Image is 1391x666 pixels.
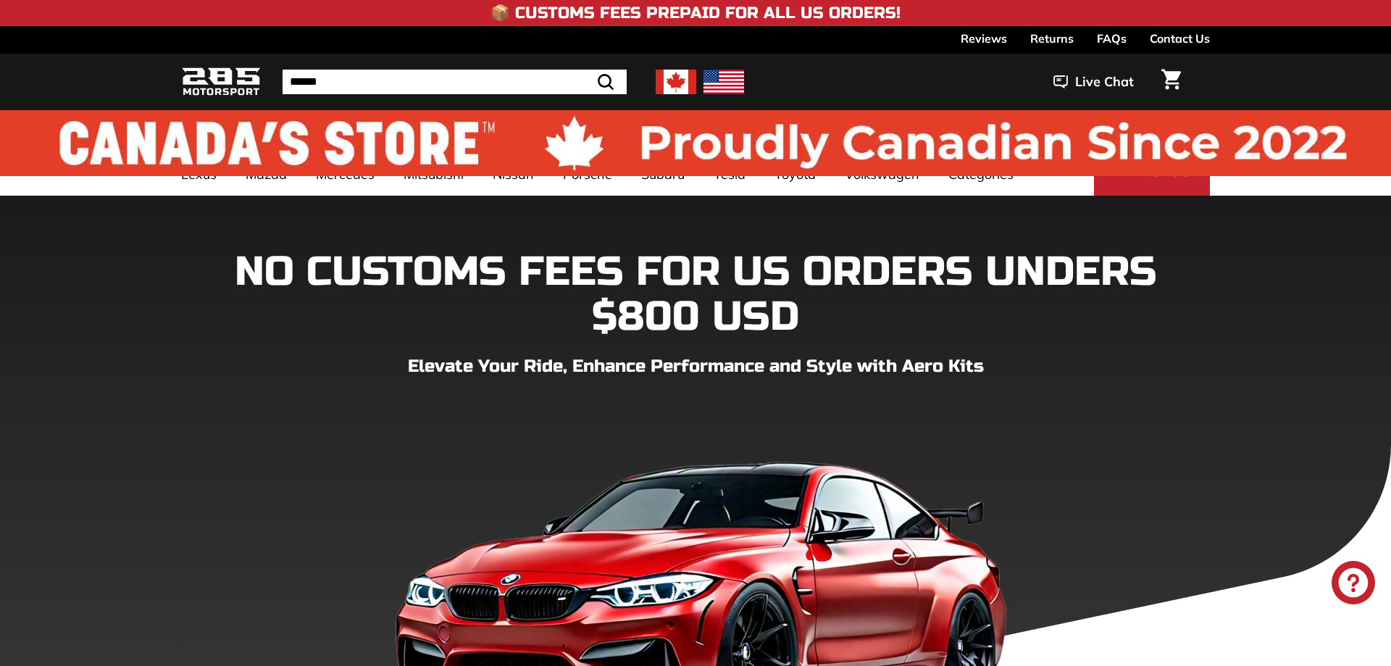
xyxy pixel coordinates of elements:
[1030,26,1074,51] a: Returns
[181,65,261,99] img: Logo_285_Motorsport_areodynamics_components
[181,354,1210,380] p: Elevate Your Ride, Enhance Performance and Style with Aero Kits
[1097,26,1127,51] a: FAQs
[961,26,1007,51] a: Reviews
[1075,72,1134,91] span: Live Chat
[1150,26,1210,51] a: Contact Us
[283,70,627,94] input: Search
[181,250,1210,339] h1: NO CUSTOMS FEES FOR US ORDERS UNDERS $800 USD
[1035,64,1153,100] button: Live Chat
[490,4,901,22] h4: 📦 Customs Fees Prepaid for All US Orders!
[1327,561,1379,608] inbox-online-store-chat: Shopify online store chat
[1153,57,1190,107] a: Cart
